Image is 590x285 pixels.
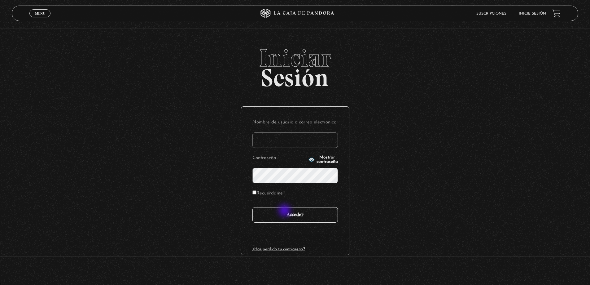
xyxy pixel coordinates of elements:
a: Suscripciones [476,12,506,16]
span: Mostrar contraseña [317,155,338,164]
span: Cerrar [33,17,47,21]
span: Iniciar [12,46,578,70]
a: Inicie sesión [519,12,546,16]
input: Acceder [252,207,338,223]
span: Menu [35,11,45,15]
a: View your shopping cart [552,9,561,18]
label: Nombre de usuario o correo electrónico [252,118,338,127]
label: Contraseña [252,154,307,163]
a: ¿Has perdido tu contraseña? [252,247,305,251]
h2: Sesión [12,46,578,85]
button: Mostrar contraseña [308,155,338,164]
label: Recuérdame [252,189,283,198]
input: Recuérdame [252,190,256,194]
